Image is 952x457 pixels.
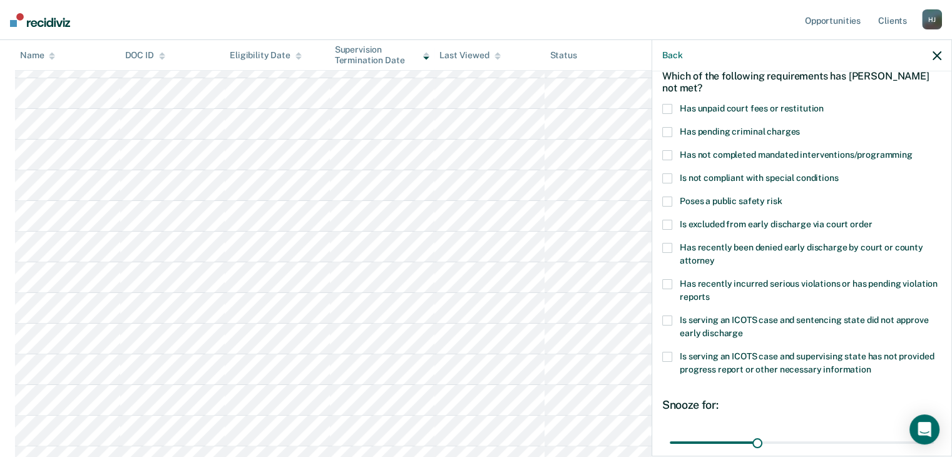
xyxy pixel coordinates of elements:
div: Supervision Termination Date [335,44,430,66]
div: Status [550,50,576,61]
div: Open Intercom Messenger [909,414,939,444]
div: Snooze for: [662,398,941,412]
span: Is not compliant with special conditions [680,173,838,183]
span: Has not completed mandated interventions/programming [680,150,913,160]
span: Has recently been denied early discharge by court or county attorney [680,242,923,265]
span: Is serving an ICOTS case and sentencing state did not approve early discharge [680,315,928,338]
div: Name [20,50,55,61]
span: Is excluded from early discharge via court order [680,219,872,229]
span: Has unpaid court fees or restitution [680,103,824,113]
img: Recidiviz [10,13,70,27]
span: Is serving an ICOTS case and supervising state has not provided progress report or other necessar... [680,351,934,374]
span: Poses a public safety risk [680,196,782,206]
button: Back [662,50,682,61]
span: Has pending criminal charges [680,126,800,136]
div: H J [922,9,942,29]
div: Last Viewed [439,50,500,61]
div: DOC ID [125,50,165,61]
div: Which of the following requirements has [PERSON_NAME] not met? [662,60,941,104]
div: Eligibility Date [230,50,302,61]
span: Has recently incurred serious violations or has pending violation reports [680,279,938,302]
